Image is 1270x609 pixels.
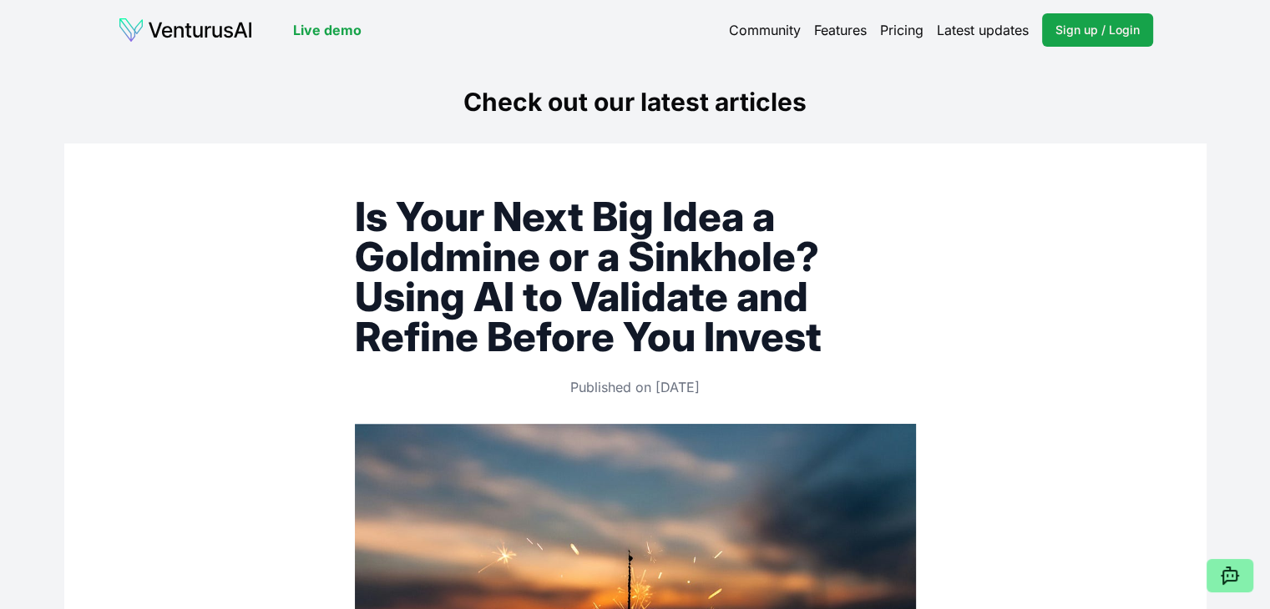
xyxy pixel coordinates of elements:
a: Live demo [293,20,362,40]
a: Sign up / Login [1042,13,1153,47]
h1: Check out our latest articles [64,87,1207,117]
a: Latest updates [937,20,1029,40]
a: Community [729,20,801,40]
h1: Is Your Next Big Idea a Goldmine or a Sinkhole? Using AI to Validate and Refine Before You Invest [355,197,916,357]
time: 24/4/2025 [655,379,700,395]
a: Features [814,20,867,40]
span: Sign up / Login [1055,22,1140,38]
a: Pricing [880,20,923,40]
p: Published on [355,377,916,397]
img: logo [118,17,253,43]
